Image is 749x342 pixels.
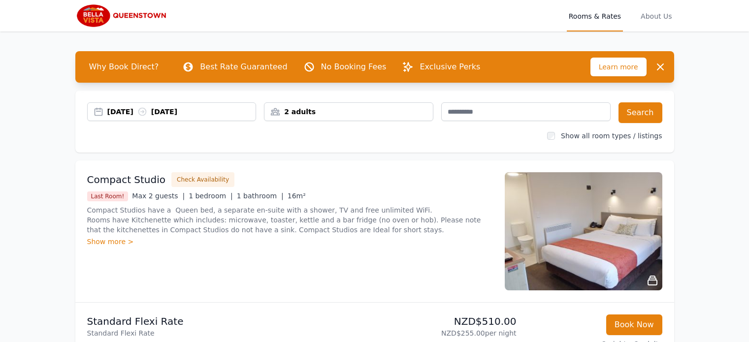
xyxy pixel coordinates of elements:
p: Exclusive Perks [420,61,480,73]
img: Bella Vista Queenstown [75,4,170,28]
p: Standard Flexi Rate [87,328,371,338]
p: No Booking Fees [321,61,387,73]
p: NZD$510.00 [379,314,517,328]
span: 16m² [288,192,306,200]
div: [DATE] [DATE] [107,107,256,117]
button: Check Availability [171,172,234,187]
p: NZD$255.00 per night [379,328,517,338]
span: 1 bathroom | [237,192,284,200]
span: 1 bedroom | [189,192,233,200]
span: Why Book Direct? [81,57,167,77]
span: Last Room! [87,191,129,201]
button: Search [619,102,662,123]
button: Book Now [606,314,662,335]
div: 2 adults [264,107,433,117]
span: Learn more [590,58,647,76]
label: Show all room types / listings [561,132,662,140]
h3: Compact Studio [87,173,166,187]
p: Compact Studios have a Queen bed, a separate en-suite with a shower, TV and free unlimited WiFi. ... [87,205,493,235]
span: Max 2 guests | [132,192,185,200]
p: Standard Flexi Rate [87,314,371,328]
div: Show more > [87,237,493,247]
p: Best Rate Guaranteed [200,61,287,73]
